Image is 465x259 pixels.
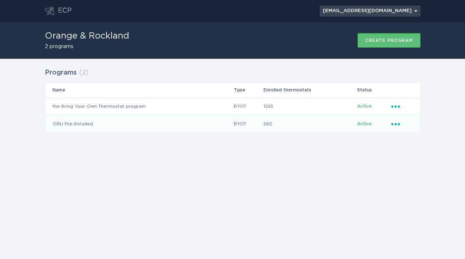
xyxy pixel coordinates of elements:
[58,7,72,15] div: ECP
[233,83,263,97] th: Type
[45,97,420,115] tr: 070bce19e0db4fdc8a924e1a2664051f
[233,97,263,115] td: BYOT
[45,115,420,133] tr: 6f43e22977674f4aadd76b9397407184
[357,33,421,48] button: Create program
[323,9,417,13] div: [EMAIL_ADDRESS][DOMAIN_NAME]
[45,7,54,15] button: Go to dashboard
[320,6,421,17] div: Popover menu
[320,6,421,17] button: Open user account details
[365,38,413,43] div: Create program
[391,120,413,128] div: Popover menu
[45,32,129,40] h1: Orange & Rockland
[45,83,420,97] tr: Table Headers
[45,83,233,97] th: Name
[263,97,357,115] td: 1265
[233,115,263,133] td: BYOT
[45,44,129,49] h2: 2 programs
[45,97,233,115] td: the Bring Your Own Thermostat program
[357,104,372,108] span: Active
[263,115,357,133] td: 582
[263,83,357,97] th: Enrolled thermostats
[45,66,77,79] h2: Programs
[357,83,390,97] th: Status
[357,122,372,126] span: Active
[45,115,233,133] td: ORU Pre-Enrolled
[79,69,88,76] span: ( 2 )
[391,102,413,110] div: Popover menu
